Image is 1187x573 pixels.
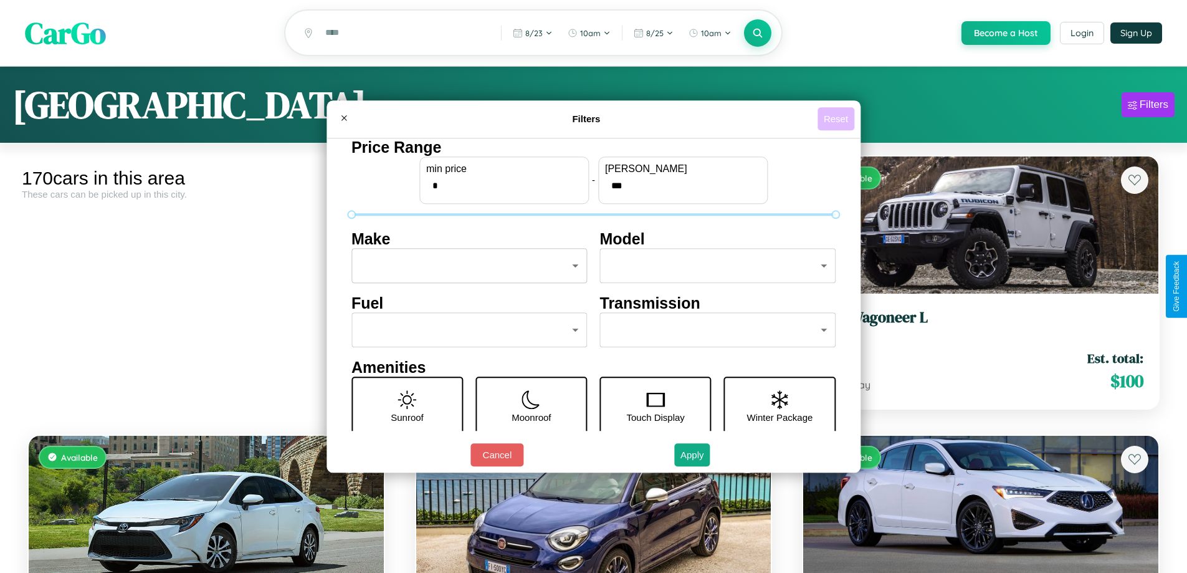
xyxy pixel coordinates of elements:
[626,409,684,426] p: Touch Display
[1087,349,1143,367] span: Est. total:
[525,28,543,38] span: 8 / 23
[351,359,836,377] h4: Amenities
[646,28,664,38] span: 8 / 25
[561,23,617,43] button: 10am
[507,23,559,43] button: 8/23
[961,21,1051,45] button: Become a Host
[1110,368,1143,393] span: $ 100
[605,163,761,175] label: [PERSON_NAME]
[682,23,738,43] button: 10am
[470,443,523,466] button: Cancel
[818,309,1143,339] a: Jeep Wagoneer L2014
[674,443,710,466] button: Apply
[1140,99,1168,111] div: Filters
[600,230,836,248] h4: Model
[22,168,391,189] div: 170 cars in this area
[818,107,854,130] button: Reset
[426,163,582,175] label: min price
[1122,92,1175,117] button: Filters
[592,171,595,188] p: -
[391,409,424,426] p: Sunroof
[747,409,813,426] p: Winter Package
[1172,261,1181,312] div: Give Feedback
[351,230,588,248] h4: Make
[25,12,106,54] span: CarGo
[1060,22,1104,44] button: Login
[22,189,391,200] div: These cars can be picked up in this city.
[351,294,588,312] h4: Fuel
[600,294,836,312] h4: Transmission
[351,138,836,156] h4: Price Range
[818,309,1143,327] h3: Jeep Wagoneer L
[580,28,601,38] span: 10am
[12,79,366,130] h1: [GEOGRAPHIC_DATA]
[627,23,680,43] button: 8/25
[355,113,818,124] h4: Filters
[1110,22,1162,44] button: Sign Up
[61,452,98,463] span: Available
[701,28,722,38] span: 10am
[512,409,551,426] p: Moonroof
